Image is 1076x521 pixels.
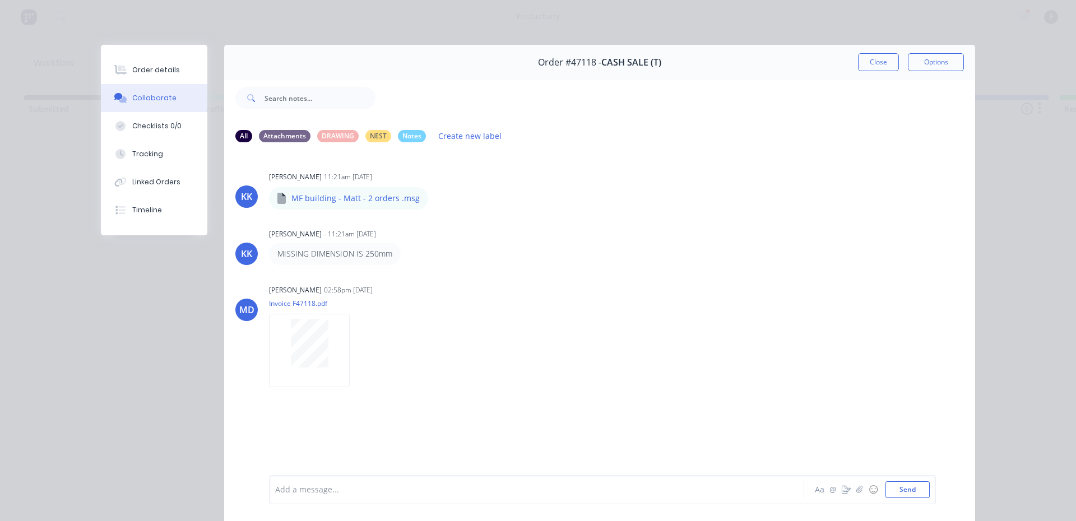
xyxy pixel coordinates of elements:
[269,285,322,295] div: [PERSON_NAME]
[235,130,252,142] div: All
[101,84,207,112] button: Collaborate
[241,247,252,260] div: KK
[317,130,359,142] div: DRAWING
[132,149,163,159] div: Tracking
[259,130,310,142] div: Attachments
[365,130,391,142] div: NEST
[132,121,182,131] div: Checklists 0/0
[908,53,964,71] button: Options
[885,481,930,498] button: Send
[291,193,420,204] p: MF building - Matt - 2 orders .msg
[132,65,180,75] div: Order details
[826,483,840,496] button: @
[101,56,207,84] button: Order details
[132,93,177,103] div: Collaborate
[398,130,426,142] div: Notes
[324,229,376,239] div: - 11:21am [DATE]
[277,248,392,259] p: MISSING DIMENSION IS 250mm
[241,190,252,203] div: KK
[324,172,372,182] div: 11:21am [DATE]
[858,53,899,71] button: Close
[269,229,322,239] div: [PERSON_NAME]
[601,57,661,68] span: CASH SALE (T)
[324,285,373,295] div: 02:58pm [DATE]
[101,112,207,140] button: Checklists 0/0
[813,483,826,496] button: Aa
[132,177,180,187] div: Linked Orders
[866,483,880,496] button: ☺
[239,303,254,317] div: MD
[269,172,322,182] div: [PERSON_NAME]
[101,196,207,224] button: Timeline
[269,299,361,308] p: Invoice F47118.pdf
[101,140,207,168] button: Tracking
[101,168,207,196] button: Linked Orders
[433,128,508,143] button: Create new label
[265,87,375,109] input: Search notes...
[538,57,601,68] span: Order #47118 -
[132,205,162,215] div: Timeline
